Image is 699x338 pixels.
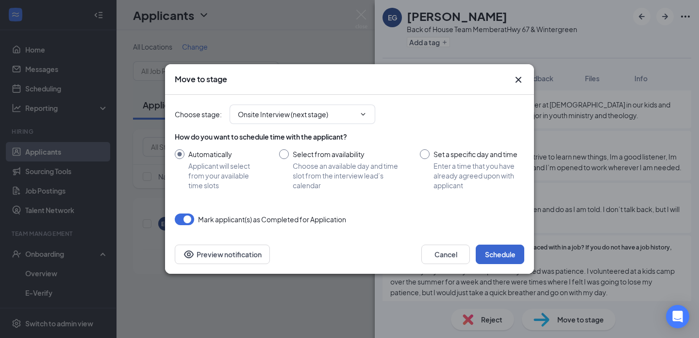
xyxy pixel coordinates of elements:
span: Mark applicant(s) as Completed for Application [198,213,346,225]
div: How do you want to schedule time with the applicant? [175,132,524,142]
span: Choose stage : [175,109,222,120]
button: Schedule [476,245,524,264]
button: Close [513,74,524,86]
svg: ChevronDown [359,110,367,118]
svg: Eye [183,249,195,260]
svg: Cross [513,74,524,86]
button: Cancel [421,245,470,264]
button: Preview notificationEye [175,245,270,264]
div: Open Intercom Messenger [666,305,689,328]
h3: Move to stage [175,74,227,85]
